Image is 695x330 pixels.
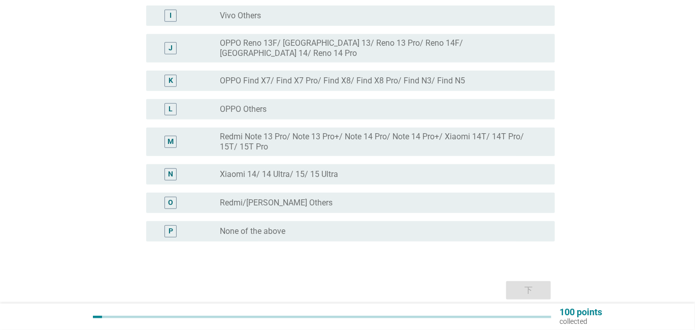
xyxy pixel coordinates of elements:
div: K [169,76,173,86]
label: OPPO Others [220,104,267,114]
div: J [169,43,173,54]
div: L [169,104,173,115]
label: None of the above [220,226,285,236]
label: OPPO Find X7/ Find X7 Pro/ Find X8/ Find X8 Pro/ Find N3/ Find N5 [220,76,465,86]
p: 100 points [559,308,602,317]
label: Redmi Note 13 Pro/ Note 13 Pro+/ Note 14 Pro/ Note 14 Pro+/ Xiaomi 14T/ 14T Pro/ 15T/ 15T Pro [220,132,539,152]
label: Xiaomi 14/ 14 Ultra/ 15/ 15 Ultra [220,169,338,179]
div: N [168,169,173,180]
label: Vivo Others [220,11,261,21]
label: Redmi/[PERSON_NAME] Others [220,198,333,208]
div: M [168,137,174,147]
label: OPPO Reno 13F/ [GEOGRAPHIC_DATA] 13/ Reno 13 Pro/ Reno 14F/ [GEOGRAPHIC_DATA] 14/ Reno 14 Pro [220,38,539,58]
div: I [170,11,172,21]
div: O [168,198,173,208]
div: P [169,226,173,237]
p: collected [559,317,602,326]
